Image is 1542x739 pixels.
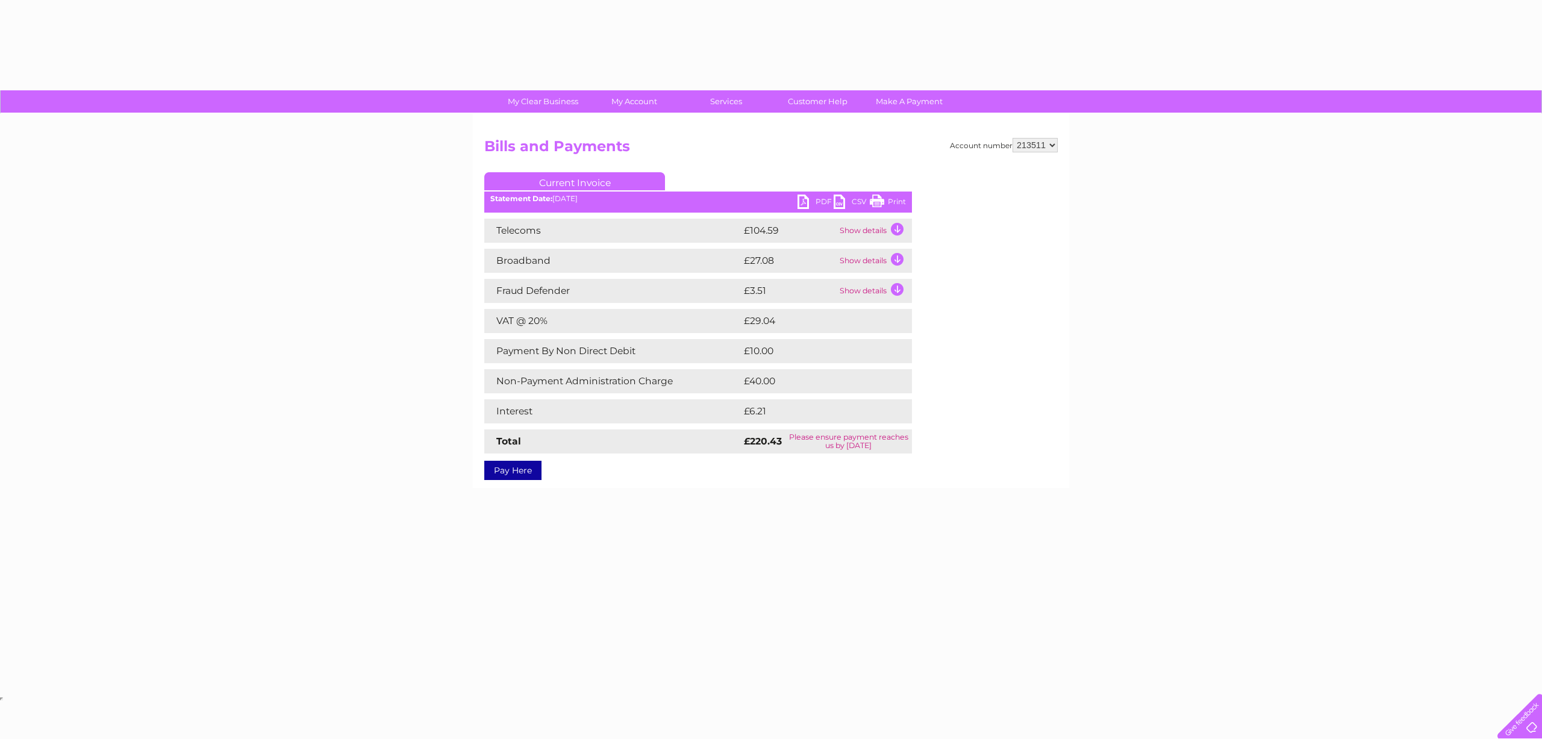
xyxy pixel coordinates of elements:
[484,172,665,190] a: Current Invoice
[484,219,741,243] td: Telecoms
[870,195,906,212] a: Print
[484,279,741,303] td: Fraud Defender
[484,369,741,393] td: Non-Payment Administration Charge
[741,339,887,363] td: £10.00
[496,435,521,447] strong: Total
[484,249,741,273] td: Broadband
[741,309,888,333] td: £29.04
[837,219,912,243] td: Show details
[484,461,542,480] a: Pay Here
[484,339,741,363] td: Payment By Non Direct Debit
[484,138,1058,161] h2: Bills and Payments
[768,90,867,113] a: Customer Help
[493,90,593,113] a: My Clear Business
[860,90,959,113] a: Make A Payment
[676,90,776,113] a: Services
[798,195,834,212] a: PDF
[741,279,837,303] td: £3.51
[741,369,888,393] td: £40.00
[834,195,870,212] a: CSV
[484,195,912,203] div: [DATE]
[741,399,882,423] td: £6.21
[837,249,912,273] td: Show details
[950,138,1058,152] div: Account number
[785,429,912,454] td: Please ensure payment reaches us by [DATE]
[744,435,782,447] strong: £220.43
[585,90,684,113] a: My Account
[490,194,552,203] b: Statement Date:
[837,279,912,303] td: Show details
[741,219,837,243] td: £104.59
[484,399,741,423] td: Interest
[741,249,837,273] td: £27.08
[484,309,741,333] td: VAT @ 20%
